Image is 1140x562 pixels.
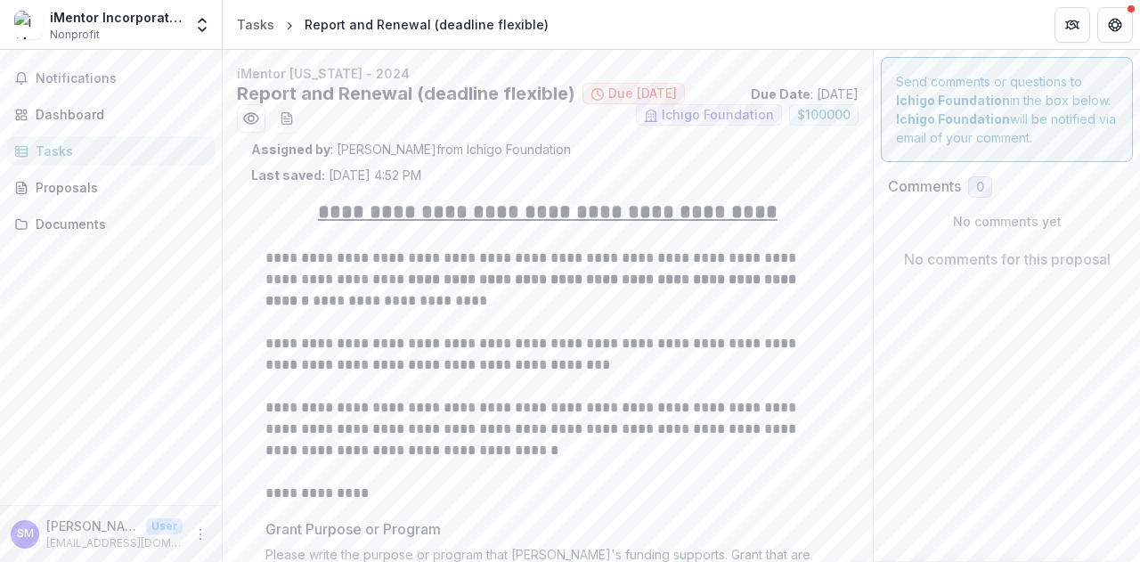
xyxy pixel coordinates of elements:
button: Open entity switcher [190,7,215,43]
div: Proposals [36,178,200,197]
p: : [DATE] [751,85,859,103]
div: Documents [36,215,200,233]
div: Tasks [237,15,274,34]
strong: Last saved: [251,167,325,183]
a: Dashboard [7,100,215,129]
p: iMentor [US_STATE] - 2024 [237,64,859,83]
p: : [PERSON_NAME] from Ichigo Foundation [251,140,844,159]
strong: Due Date [751,86,810,102]
div: Dashboard [36,105,200,124]
button: Partners [1054,7,1090,43]
div: Tasks [36,142,200,160]
p: User [146,518,183,534]
strong: Ichigo Foundation [896,93,1010,108]
div: Report and Renewal (deadline flexible) [305,15,549,34]
div: Scott Millstein [17,528,34,540]
button: download-word-button [273,104,301,133]
h2: Report and Renewal (deadline flexible) [237,83,575,104]
a: Tasks [230,12,281,37]
a: Documents [7,209,215,239]
p: No comments yet [888,212,1126,231]
span: Nonprofit [50,27,100,43]
nav: breadcrumb [230,12,556,37]
h2: Comments [888,178,961,195]
span: Ichigo Foundation [662,108,774,123]
p: Grant Purpose or Program [265,518,441,540]
p: [PERSON_NAME] [46,517,139,535]
button: More [190,524,211,545]
a: Proposals [7,173,215,202]
a: Tasks [7,136,215,166]
span: Notifications [36,71,208,86]
strong: Assigned by [251,142,330,157]
div: iMentor Incorporated [50,8,183,27]
p: [EMAIL_ADDRESS][DOMAIN_NAME] [46,535,183,551]
span: 0 [976,180,984,195]
span: Due [DATE] [608,86,677,102]
button: Get Help [1097,7,1133,43]
button: Preview ac21a5ca-7600-4bfe-b08c-054ade5910f4.pdf [237,104,265,133]
img: iMentor Incorporated [14,11,43,39]
button: Notifications [7,64,215,93]
p: [DATE] 4:52 PM [251,166,421,184]
p: No comments for this proposal [904,248,1111,270]
span: $ 100000 [797,108,851,123]
strong: Ichigo Foundation [896,111,1010,126]
div: Send comments or questions to in the box below. will be notified via email of your comment. [881,57,1133,162]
